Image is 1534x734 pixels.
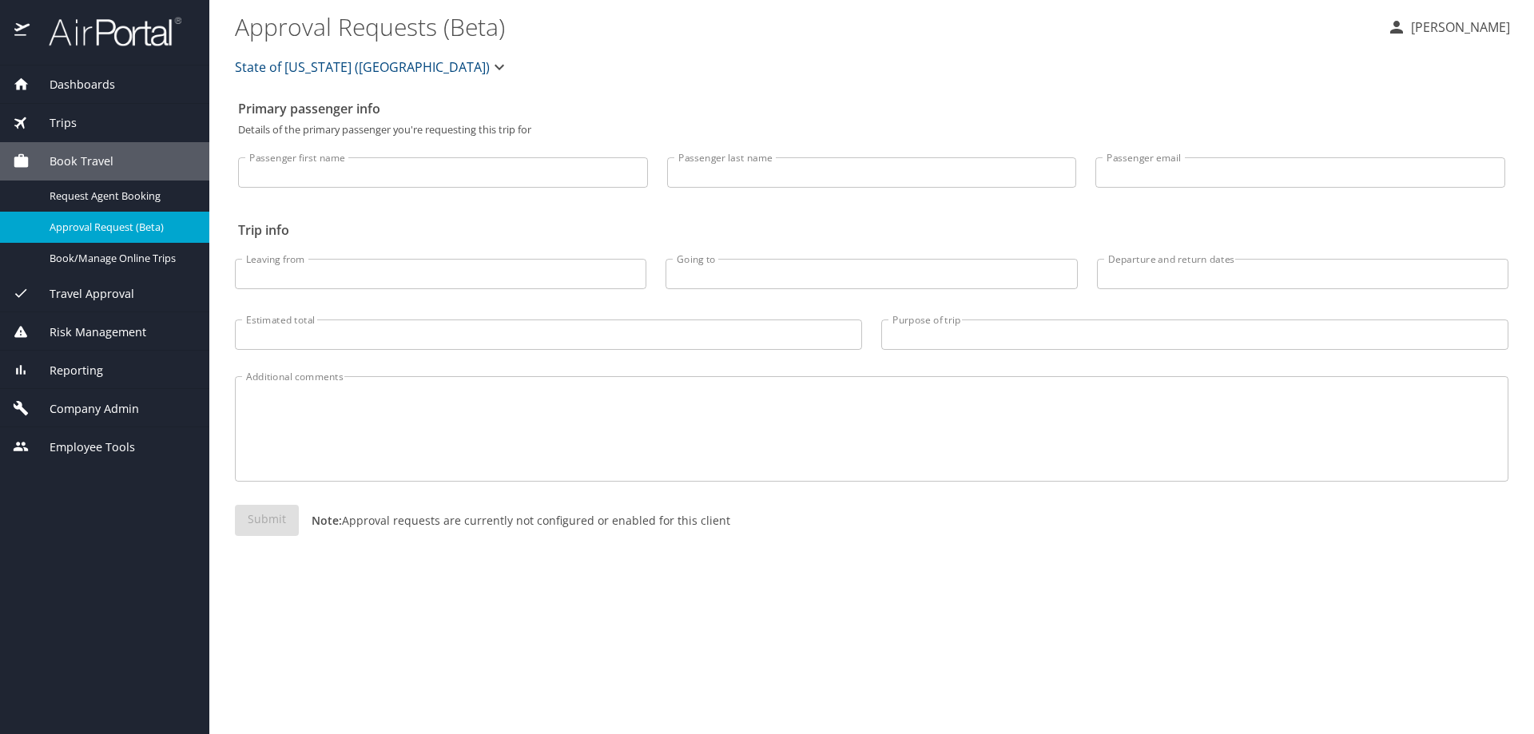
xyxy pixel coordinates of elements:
[30,362,103,379] span: Reporting
[30,400,139,418] span: Company Admin
[50,220,190,235] span: Approval Request (Beta)
[312,513,342,528] strong: Note:
[235,56,490,78] span: State of [US_STATE] ([GEOGRAPHIC_DATA])
[238,125,1505,135] p: Details of the primary passenger you're requesting this trip for
[299,512,730,529] p: Approval requests are currently not configured or enabled for this client
[50,188,190,204] span: Request Agent Booking
[229,51,515,83] button: State of [US_STATE] ([GEOGRAPHIC_DATA])
[1406,18,1510,37] p: [PERSON_NAME]
[30,438,135,456] span: Employee Tools
[30,285,134,303] span: Travel Approval
[238,217,1505,243] h2: Trip info
[30,323,146,341] span: Risk Management
[50,251,190,266] span: Book/Manage Online Trips
[30,153,113,170] span: Book Travel
[1381,13,1516,42] button: [PERSON_NAME]
[30,114,77,132] span: Trips
[238,96,1505,121] h2: Primary passenger info
[31,16,181,47] img: airportal-logo.png
[14,16,31,47] img: icon-airportal.png
[30,76,115,93] span: Dashboards
[235,2,1374,51] h1: Approval Requests (Beta)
